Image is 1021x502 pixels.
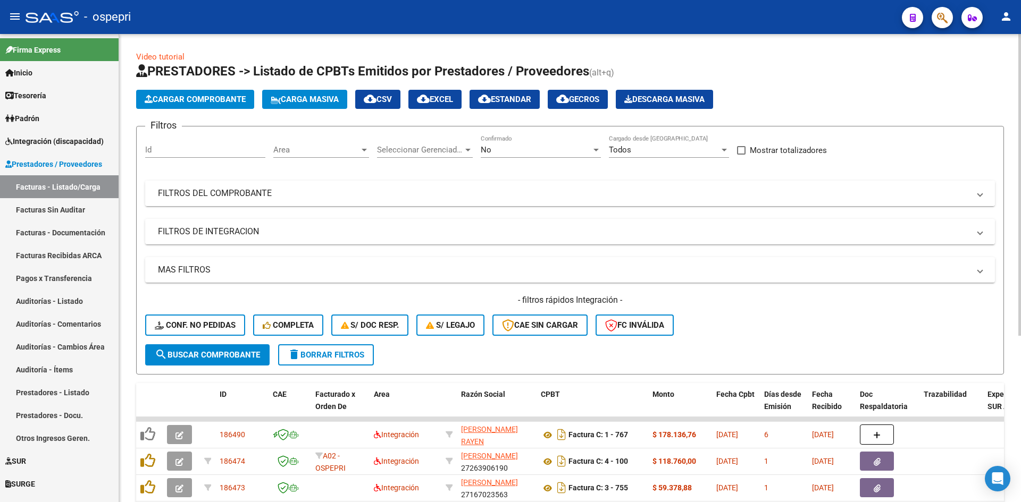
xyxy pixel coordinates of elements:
[271,95,339,104] span: Carga Masiva
[215,383,269,430] datatable-header-cell: ID
[652,390,674,398] span: Monto
[652,457,696,465] strong: $ 118.760,00
[364,92,376,105] mat-icon: cloud_download
[712,383,760,430] datatable-header-cell: Fecha Cpbt
[856,383,919,430] datatable-header-cell: Doc Respaldatoria
[652,483,692,492] strong: $ 59.378,88
[716,483,738,492] span: [DATE]
[315,452,346,472] span: A02 - OSPEPRI
[262,90,347,109] button: Carga Masiva
[278,344,374,365] button: Borrar Filtros
[355,90,400,109] button: CSV
[136,52,185,62] a: Video tutorial
[145,118,182,133] h3: Filtros
[5,158,102,170] span: Prestadores / Proveedores
[502,320,578,330] span: CAE SIN CARGAR
[136,90,254,109] button: Cargar Comprobante
[5,478,35,490] span: SURGE
[9,10,21,23] mat-icon: menu
[269,383,311,430] datatable-header-cell: CAE
[253,314,323,336] button: Completa
[924,390,967,398] span: Trazabilidad
[537,383,648,430] datatable-header-cell: CPBT
[145,219,995,244] mat-expansion-panel-header: FILTROS DE INTEGRACION
[764,483,768,492] span: 1
[288,350,364,360] span: Borrar Filtros
[568,484,628,492] strong: Factura C: 3 - 755
[492,314,588,336] button: CAE SIN CARGAR
[808,383,856,430] datatable-header-cell: Fecha Recibido
[481,145,491,155] span: No
[377,145,463,155] span: Seleccionar Gerenciador
[556,92,569,105] mat-icon: cloud_download
[220,457,245,465] span: 186474
[155,348,168,361] mat-icon: search
[568,457,628,466] strong: Factura C: 4 - 100
[760,383,808,430] datatable-header-cell: Días desde Emisión
[145,95,246,104] span: Cargar Comprobante
[812,457,834,465] span: [DATE]
[273,390,287,398] span: CAE
[764,457,768,465] span: 1
[750,144,827,157] span: Mostrar totalizadores
[609,145,631,155] span: Todos
[1000,10,1012,23] mat-icon: person
[616,90,713,109] app-download-masive: Descarga masiva de comprobantes (adjuntos)
[652,430,696,439] strong: $ 178.136,76
[220,390,227,398] span: ID
[860,390,908,411] span: Doc Respaldatoria
[374,430,419,439] span: Integración
[461,478,518,487] span: [PERSON_NAME]
[478,95,531,104] span: Estandar
[470,90,540,109] button: Estandar
[416,314,484,336] button: S/ legajo
[155,350,260,360] span: Buscar Comprobante
[374,483,419,492] span: Integración
[341,320,399,330] span: S/ Doc Resp.
[311,383,370,430] datatable-header-cell: Facturado x Orden De
[220,483,245,492] span: 186473
[288,348,300,361] mat-icon: delete
[716,457,738,465] span: [DATE]
[263,320,314,330] span: Completa
[374,457,419,465] span: Integración
[331,314,409,336] button: S/ Doc Resp.
[426,320,475,330] span: S/ legajo
[461,423,532,446] div: 27353118051
[568,431,628,439] strong: Factura C: 1 - 767
[812,483,834,492] span: [DATE]
[5,135,104,147] span: Integración (discapacidad)
[624,95,705,104] span: Descarga Masiva
[457,383,537,430] datatable-header-cell: Razón Social
[461,425,518,446] span: [PERSON_NAME] RAYEN
[605,320,664,330] span: FC Inválida
[919,383,983,430] datatable-header-cell: Trazabilidad
[764,430,768,439] span: 6
[417,95,453,104] span: EXCEL
[370,383,441,430] datatable-header-cell: Area
[478,92,491,105] mat-icon: cloud_download
[136,64,589,79] span: PRESTADORES -> Listado de CPBTs Emitidos por Prestadores / Proveedores
[812,430,834,439] span: [DATE]
[315,390,355,411] span: Facturado x Orden De
[461,450,532,472] div: 27263906190
[374,390,390,398] span: Area
[541,390,560,398] span: CPBT
[417,92,430,105] mat-icon: cloud_download
[548,90,608,109] button: Gecros
[145,344,270,365] button: Buscar Comprobante
[556,95,599,104] span: Gecros
[716,430,738,439] span: [DATE]
[5,67,32,79] span: Inicio
[145,257,995,283] mat-expansion-panel-header: MAS FILTROS
[145,181,995,206] mat-expansion-panel-header: FILTROS DEL COMPROBANTE
[364,95,392,104] span: CSV
[596,314,674,336] button: FC Inválida
[764,390,801,411] span: Días desde Emisión
[555,453,568,470] i: Descargar documento
[155,320,236,330] span: Conf. no pedidas
[5,113,39,124] span: Padrón
[158,226,969,237] mat-panel-title: FILTROS DE INTEGRACION
[589,67,614,78] span: (alt+q)
[5,455,26,467] span: SUR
